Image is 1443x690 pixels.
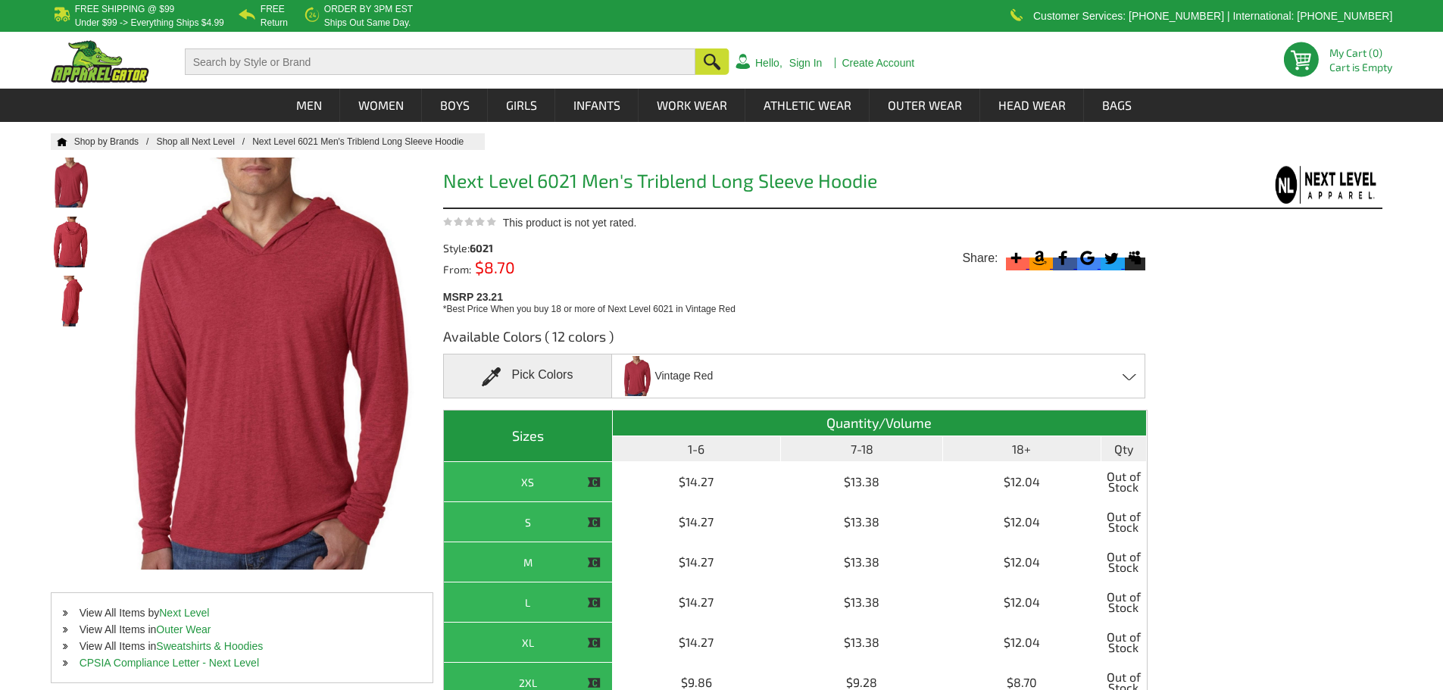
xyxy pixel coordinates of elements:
b: Order by 3PM EST [324,4,413,14]
a: Next Level 6021 Men's Triblend Long Sleeve Hoodie [252,136,479,147]
img: Vintage Red [621,356,653,396]
span: Share: [962,251,998,266]
th: 1-6 [613,436,782,462]
img: Next Level 6021 Men's Triblend Long Sleeve Hoodie [51,276,91,326]
div: S [448,513,608,532]
a: Next Level [159,607,209,619]
span: Out of Stock [1105,506,1142,538]
a: Bags [1085,89,1149,122]
a: Girls [489,89,554,122]
td: $13.38 [781,542,942,582]
b: Free Shipping @ $99 [75,4,175,14]
td: $12.04 [943,582,1101,623]
span: Out of Stock [1105,466,1142,498]
svg: More [1006,248,1026,268]
span: Out of Stock [1105,586,1142,618]
svg: Facebook [1053,248,1073,268]
img: This item is CLOSEOUT! [587,476,601,489]
img: This item is CLOSEOUT! [587,516,601,529]
td: $14.27 [613,502,782,542]
a: Home [51,137,67,146]
p: Customer Services: [PHONE_NUMBER] | International: [PHONE_NUMBER] [1033,11,1392,20]
td: $12.04 [943,623,1101,663]
a: Hello, [755,58,782,68]
a: Infants [556,89,638,122]
svg: Amazon [1029,248,1050,268]
h3: Available Colors ( 12 colors ) [443,327,1148,354]
li: View All Items by [52,604,433,621]
td: $14.27 [613,462,782,502]
a: Sign In [789,58,823,68]
th: Sizes [444,411,613,462]
span: Out of Stock [1105,546,1142,578]
a: Boys [423,89,487,122]
a: Shop by Brands [74,136,157,147]
svg: Myspace [1125,248,1145,268]
div: XS [448,473,608,492]
a: Outer Wear [870,89,979,122]
img: This item is CLOSEOUT! [587,636,601,650]
a: Women [341,89,421,122]
p: under $99 -> everything ships $4.99 [75,18,224,27]
a: Create Account [842,58,914,68]
span: 6021 [470,242,493,254]
a: Men [279,89,339,122]
div: M [448,553,608,572]
li: View All Items in [52,638,433,654]
a: Work Wear [639,89,745,122]
img: Next Level [1269,165,1382,204]
div: L [448,593,608,612]
div: From: [443,261,621,275]
p: Return [261,18,288,27]
span: *Best Price When you buy 18 or more of Next Level 6021 in Vintage Red [443,304,736,314]
b: Free [261,4,285,14]
div: XL [448,633,608,652]
th: 7-18 [781,436,942,462]
span: This product is not yet rated. [503,217,637,229]
td: $14.27 [613,582,782,623]
img: Next Level 6021 Men's Triblend Long Sleeve Hoodie [51,158,91,208]
a: Sweatshirts & Hoodies [156,640,263,652]
td: $14.27 [613,623,782,663]
td: $12.04 [943,462,1101,502]
a: Outer Wear [156,623,211,635]
span: Out of Stock [1105,626,1142,658]
img: This item is CLOSEOUT! [587,676,601,690]
li: My Cart (0) [1329,48,1386,58]
span: Cart is Empty [1329,62,1392,73]
td: $13.38 [781,462,942,502]
svg: Google Bookmark [1077,248,1098,268]
td: $13.38 [781,502,942,542]
th: Qty [1101,436,1147,462]
td: $14.27 [613,542,782,582]
img: This item is CLOSEOUT! [587,596,601,610]
li: View All Items in [52,621,433,638]
h1: Next Level 6021 Men's Triblend Long Sleeve Hoodie [443,171,1148,195]
input: Search by Style or Brand [185,48,695,75]
span: $8.70 [471,258,515,276]
td: $13.38 [781,623,942,663]
img: This item is CLOSEOUT! [587,556,601,570]
td: $12.04 [943,542,1101,582]
img: Next Level 6021 Men's Triblend Long Sleeve Hoodie [51,217,91,267]
th: 18+ [943,436,1101,462]
div: Style: [443,243,621,254]
img: ApparelGator [51,40,149,83]
th: Quantity/Volume [613,411,1147,436]
div: MSRP 23.21 [443,287,1154,316]
a: Head Wear [981,89,1083,122]
p: ships out same day. [324,18,413,27]
td: $12.04 [943,502,1101,542]
div: Pick Colors [443,354,612,398]
td: $13.38 [781,582,942,623]
a: Shop all Next Level [156,136,252,147]
img: This product is not yet rated. [443,217,496,226]
a: CPSIA Compliance Letter - Next Level [80,657,259,669]
a: Athletic Wear [746,89,869,122]
svg: Twitter [1101,248,1121,268]
span: Vintage Red [654,363,713,389]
